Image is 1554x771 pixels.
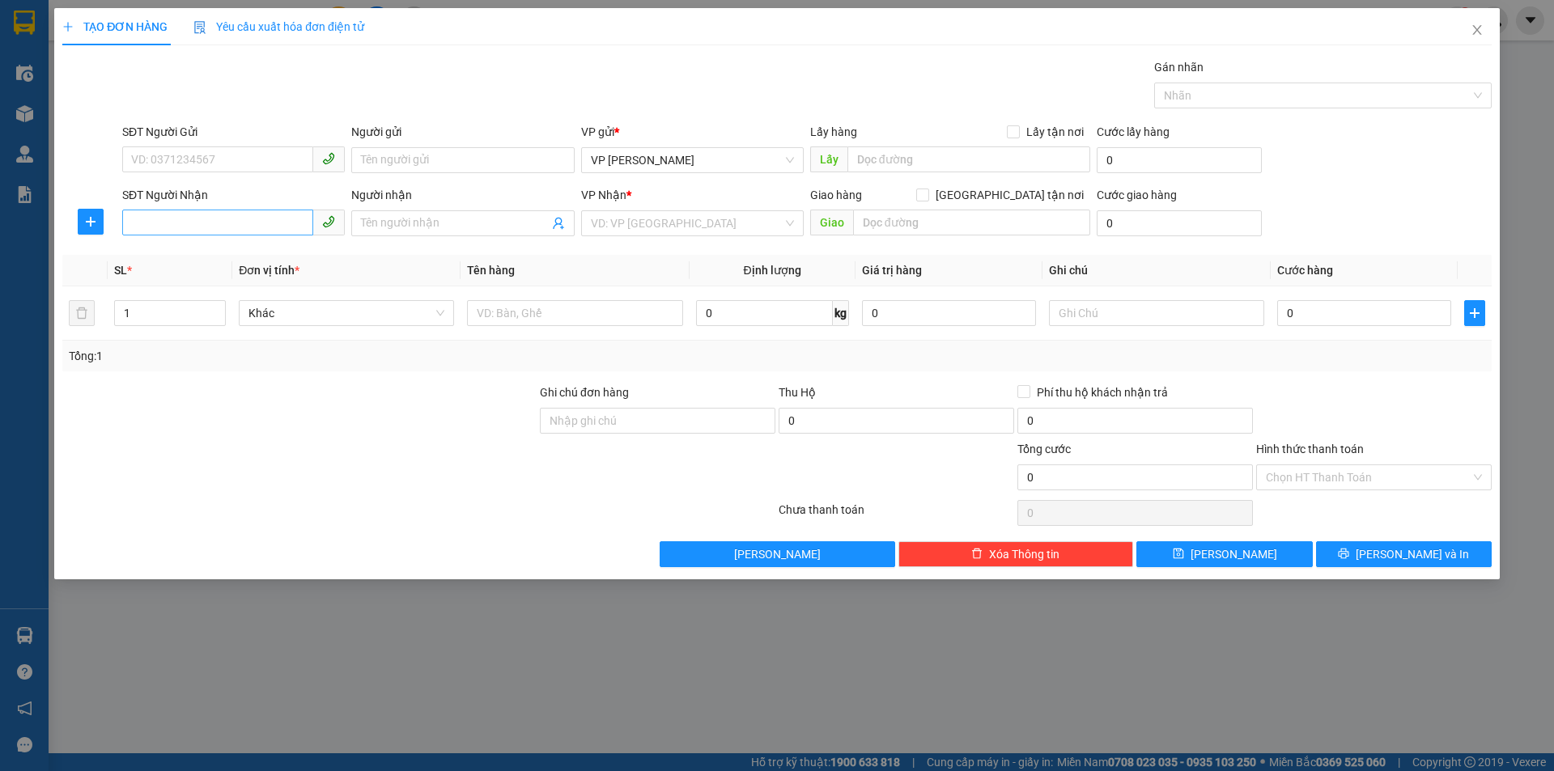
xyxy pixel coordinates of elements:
span: Phí thu hộ khách nhận trả [1030,383,1174,401]
span: VP Thịnh Liệt [591,148,794,172]
input: Ghi Chú [1049,300,1264,326]
button: printer[PERSON_NAME] và In [1316,541,1492,567]
span: Lấy tận nơi [1020,123,1090,141]
input: Cước lấy hàng [1097,147,1262,173]
button: save[PERSON_NAME] [1136,541,1312,567]
input: Dọc đường [853,210,1090,235]
span: Tên hàng [467,264,515,277]
label: Cước giao hàng [1097,189,1177,201]
span: save [1173,548,1184,561]
span: delete [971,548,983,561]
span: TẠO ĐƠN HÀNG [62,20,168,33]
button: delete [69,300,95,326]
span: SL [114,264,127,277]
span: [PERSON_NAME] [1191,545,1277,563]
span: Thu Hộ [779,386,816,399]
button: [PERSON_NAME] [660,541,895,567]
span: [GEOGRAPHIC_DATA] tận nơi [929,186,1090,204]
span: Giá trị hàng [862,264,922,277]
div: SĐT Người Nhận [122,186,345,204]
span: Yêu cầu xuất hóa đơn điện tử [193,20,364,33]
span: plus [62,21,74,32]
span: [PERSON_NAME] và In [1356,545,1469,563]
span: plus [79,215,103,228]
span: Cước hàng [1277,264,1333,277]
span: phone [322,215,335,228]
span: printer [1338,548,1349,561]
input: Ghi chú đơn hàng [540,408,775,434]
span: phone [322,152,335,165]
label: Hình thức thanh toán [1256,443,1364,455]
span: Đơn vị tính [239,264,299,277]
button: plus [1464,300,1485,326]
span: Lấy [810,146,847,172]
div: Tổng: 1 [69,347,600,365]
span: Tổng cước [1017,443,1071,455]
div: Chưa thanh toán [777,501,1016,529]
span: Giao hàng [810,189,862,201]
input: Dọc đường [847,146,1090,172]
span: [PERSON_NAME] [734,545,821,563]
span: Giao [810,210,853,235]
div: Người gửi [351,123,574,141]
span: user-add [552,217,565,230]
button: plus [78,209,104,235]
label: Ghi chú đơn hàng [540,386,629,399]
span: close [1471,23,1484,36]
th: Ghi chú [1042,255,1271,286]
div: SĐT Người Gửi [122,123,345,141]
span: VP Nhận [581,189,626,201]
div: VP gửi [581,123,804,141]
label: Gán nhãn [1154,61,1204,74]
div: Người nhận [351,186,574,204]
button: Close [1454,8,1500,53]
input: VD: Bàn, Ghế [467,300,682,326]
span: kg [833,300,849,326]
label: Cước lấy hàng [1097,125,1170,138]
span: Định lượng [744,264,801,277]
span: plus [1465,307,1484,320]
span: Lấy hàng [810,125,857,138]
button: deleteXóa Thông tin [898,541,1134,567]
input: 0 [862,300,1036,326]
input: Cước giao hàng [1097,210,1262,236]
span: Khác [248,301,444,325]
img: icon [193,21,206,34]
span: Xóa Thông tin [989,545,1059,563]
